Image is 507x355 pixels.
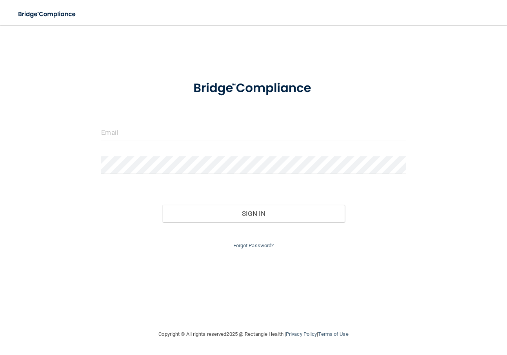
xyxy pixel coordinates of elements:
[12,6,83,22] img: bridge_compliance_login_screen.278c3ca4.svg
[233,243,274,248] a: Forgot Password?
[111,322,397,347] div: Copyright © All rights reserved 2025 @ Rectangle Health | |
[318,331,348,337] a: Terms of Use
[286,331,317,337] a: Privacy Policy
[180,72,327,105] img: bridge_compliance_login_screen.278c3ca4.svg
[101,123,405,141] input: Email
[162,205,345,222] button: Sign In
